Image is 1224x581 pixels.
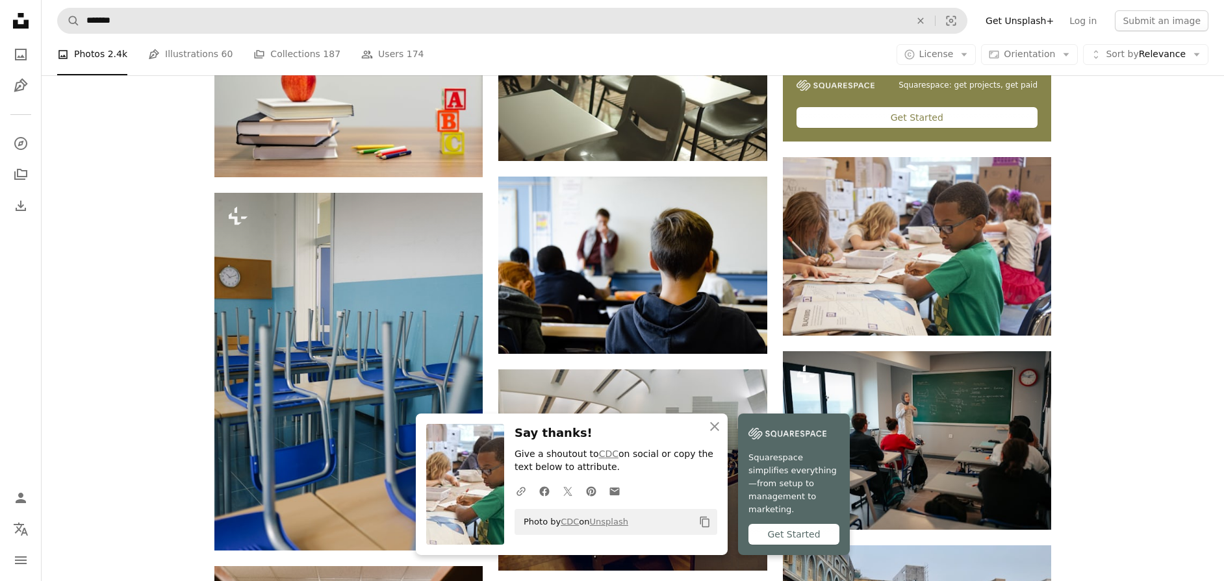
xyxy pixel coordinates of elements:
[603,478,626,504] a: Share over email
[8,130,34,156] a: Explore
[797,80,874,92] img: file-1747939142011-51e5cc87e3c9
[919,49,954,59] span: License
[517,512,628,532] span: Photo by on
[8,162,34,188] a: Collections
[515,424,717,443] h3: Say thanks!
[783,240,1051,252] a: boy in green sweater writing on white paper
[57,8,967,34] form: Find visuals sitewide
[748,451,839,516] span: Squarespace simplifies everything—from setup to management to marketing.
[1115,10,1208,31] button: Submit an image
[533,478,556,504] a: Share on Facebook
[498,259,767,271] a: boy in black hoodie sitting on chair
[361,34,424,75] a: Users 174
[599,449,618,459] a: CDC
[899,80,1038,91] span: Squarespace: get projects, get paid
[981,44,1078,65] button: Orientation
[407,47,424,62] span: 174
[1106,48,1186,61] span: Relevance
[58,8,80,33] button: Search Unsplash
[515,448,717,474] p: Give a shoutout to on social or copy the text below to attribute.
[323,47,340,62] span: 187
[906,8,935,33] button: Clear
[1004,49,1055,59] span: Orientation
[253,34,340,75] a: Collections 187
[8,73,34,99] a: Illustrations
[748,424,826,443] img: file-1747939142011-51e5cc87e3c9
[8,8,34,36] a: Home — Unsplash
[214,76,483,88] a: red apple fruit on four pyle books
[783,434,1051,446] a: a group of people sitting at desks in front of a blackboard
[694,511,716,533] button: Copy to clipboard
[8,516,34,542] button: Language
[148,34,233,75] a: Illustrations 60
[498,369,767,571] img: people sitting on chair in front of computer
[8,42,34,68] a: Photos
[783,157,1051,336] img: boy in green sweater writing on white paper
[222,47,233,62] span: 60
[556,478,580,504] a: Share on Twitter
[590,517,628,526] a: Unsplash
[214,193,483,550] img: a classroom with blue chairs and a clock on the wall
[1083,44,1208,65] button: Sort byRelevance
[783,351,1051,530] img: a group of people sitting at desks in front of a blackboard
[936,8,967,33] button: Visual search
[580,478,603,504] a: Share on Pinterest
[797,107,1038,128] div: Get Started
[561,517,579,526] a: CDC
[1106,49,1138,59] span: Sort by
[748,524,839,545] div: Get Started
[738,414,850,555] a: Squarespace simplifies everything—from setup to management to marketing.Get Started
[8,193,34,219] a: Download History
[1062,10,1104,31] a: Log in
[498,177,767,354] img: boy in black hoodie sitting on chair
[214,365,483,377] a: a classroom with blue chairs and a clock on the wall
[8,485,34,511] a: Log in / Sign up
[8,547,34,573] button: Menu
[978,10,1062,31] a: Get Unsplash+
[897,44,976,65] button: License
